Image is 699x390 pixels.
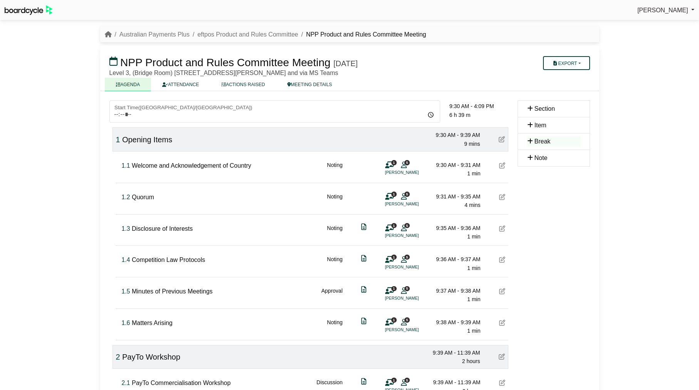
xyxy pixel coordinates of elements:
a: AGENDA [105,78,151,91]
button: Export [543,56,590,70]
span: 1 min [467,328,480,334]
span: 5 [404,223,410,228]
span: 5 [404,255,410,260]
div: 9:30 AM - 9:39 AM [426,131,480,139]
li: NPP Product and Rules Committee Meeting [298,30,426,40]
span: Opening Items [122,135,172,144]
a: eftpos Product and Rules Committee [198,31,298,38]
div: 9:39 AM - 11:39 AM [426,348,480,357]
span: 9 mins [464,141,480,147]
span: 1 min [467,170,480,177]
span: 6 h 39 m [449,112,470,118]
span: 1 min [467,296,480,302]
div: Noting [327,255,342,272]
span: Item [535,122,546,128]
span: [PERSON_NAME] [637,7,688,13]
div: Approval [321,287,342,304]
span: 5 [404,160,410,165]
a: MEETING DETAILS [276,78,343,91]
a: ACTIONS RAISED [210,78,276,91]
li: [PERSON_NAME] [385,232,443,239]
div: Noting [327,318,342,335]
span: Quorum [132,194,154,200]
span: Click to fine tune number [116,135,120,144]
span: Level 3, (Bridge Room) [STREET_ADDRESS][PERSON_NAME] and via MS Teams [109,70,339,76]
div: 9:30 AM - 9:31 AM [427,161,481,169]
span: 2 hours [462,358,480,364]
span: PayTo Workshop [122,353,180,361]
div: [DATE] [334,59,358,68]
a: Australian Payments Plus [119,31,189,38]
div: 9:36 AM - 9:37 AM [427,255,481,263]
span: PayTo Commercialisation Workshop [132,380,231,386]
span: 1 [391,378,397,383]
span: 5 [404,378,410,383]
span: 4 mins [464,202,480,208]
li: [PERSON_NAME] [385,295,443,302]
div: 9:39 AM - 11:39 AM [427,378,481,387]
a: [PERSON_NAME] [637,5,694,15]
li: [PERSON_NAME] [385,327,443,333]
div: Noting [327,192,342,210]
span: NPP Product and Rules Committee Meeting [120,57,330,68]
span: 1 min [467,265,480,271]
div: 9:37 AM - 9:38 AM [427,287,481,295]
span: Click to fine tune number [122,225,130,232]
span: 1 [391,317,397,322]
span: Click to fine tune number [122,288,130,295]
nav: breadcrumb [105,30,426,40]
div: 9:35 AM - 9:36 AM [427,224,481,232]
span: 1 [391,192,397,197]
span: Matters Arising [132,320,173,326]
div: 9:30 AM - 4:09 PM [449,102,508,110]
span: 5 [404,192,410,197]
span: Click to fine tune number [122,194,130,200]
li: [PERSON_NAME] [385,201,443,207]
span: Click to fine tune number [122,320,130,326]
span: 1 [391,160,397,165]
span: Welcome and Acknowledgement of Country [132,162,251,169]
img: BoardcycleBlackGreen-aaafeed430059cb809a45853b8cf6d952af9d84e6e89e1f1685b34bfd5cb7d64.svg [5,5,52,15]
div: 9:31 AM - 9:35 AM [427,192,481,201]
span: Click to fine tune number [122,257,130,263]
span: 1 min [467,233,480,240]
div: Noting [327,224,342,241]
li: [PERSON_NAME] [385,169,443,176]
span: Click to fine tune number [116,353,120,361]
span: 1 [391,255,397,260]
li: [PERSON_NAME] [385,264,443,270]
span: Break [535,138,551,145]
span: Minutes of Previous Meetings [132,288,213,295]
div: 9:38 AM - 9:39 AM [427,318,481,327]
span: 1 [391,223,397,228]
a: ATTENDANCE [151,78,210,91]
span: Click to fine tune number [122,162,130,169]
span: 5 [404,317,410,322]
span: Section [535,105,555,112]
div: Noting [327,161,342,178]
span: Note [535,155,548,161]
span: Disclosure of Interests [132,225,193,232]
span: Competition Law Protocols [132,257,205,263]
span: Click to fine tune number [122,380,130,386]
span: 1 [391,286,397,291]
span: 5 [404,286,410,291]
